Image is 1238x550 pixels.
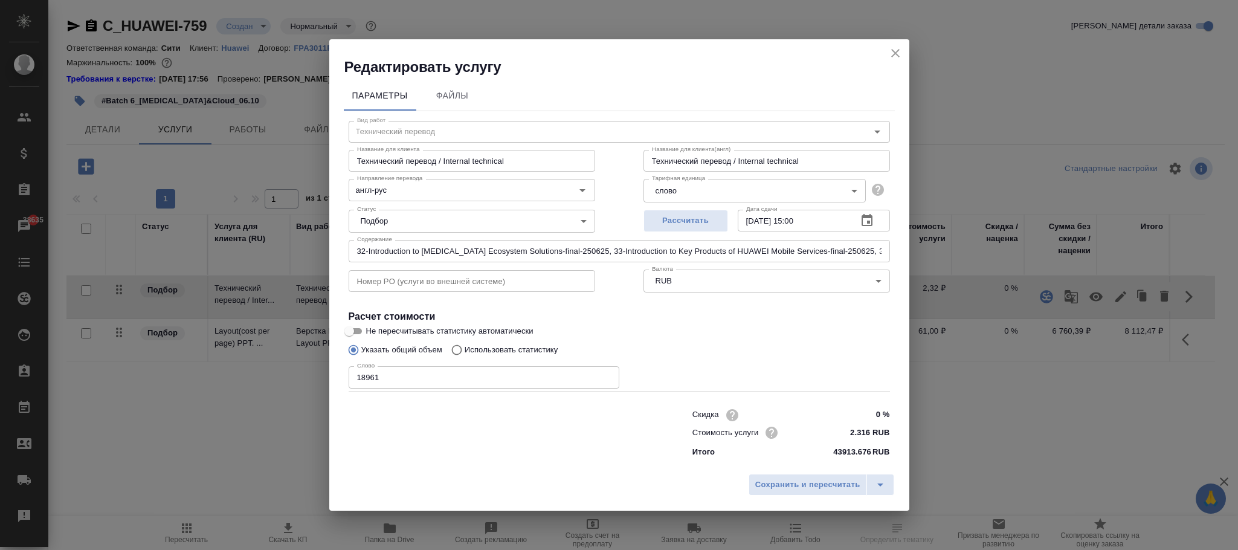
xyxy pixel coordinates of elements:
[366,325,534,337] span: Не пересчитывать статистику автоматически
[652,276,675,286] button: RUB
[643,210,728,232] button: Рассчитать
[833,446,871,458] p: 43913.676
[349,309,890,324] h4: Расчет стоимости
[886,44,904,62] button: close
[643,179,866,202] div: слово
[349,210,595,233] div: Подбор
[872,446,890,458] p: RUB
[357,216,392,226] button: Подбор
[692,446,715,458] p: Итого
[574,182,591,199] button: Open
[749,474,894,496] div: split button
[424,88,482,103] span: Файлы
[351,88,409,103] span: Параметры
[844,424,889,441] input: ✎ Введи что-нибудь
[465,344,558,356] p: Использовать статистику
[755,478,860,492] span: Сохранить и пересчитать
[361,344,442,356] p: Указать общий объем
[344,57,909,77] h2: Редактировать услугу
[652,186,680,196] button: слово
[749,474,867,496] button: Сохранить и пересчитать
[650,214,721,228] span: Рассчитать
[692,409,719,421] p: Скидка
[643,270,890,293] div: RUB
[692,427,759,439] p: Стоимость услуги
[844,406,889,424] input: ✎ Введи что-нибудь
